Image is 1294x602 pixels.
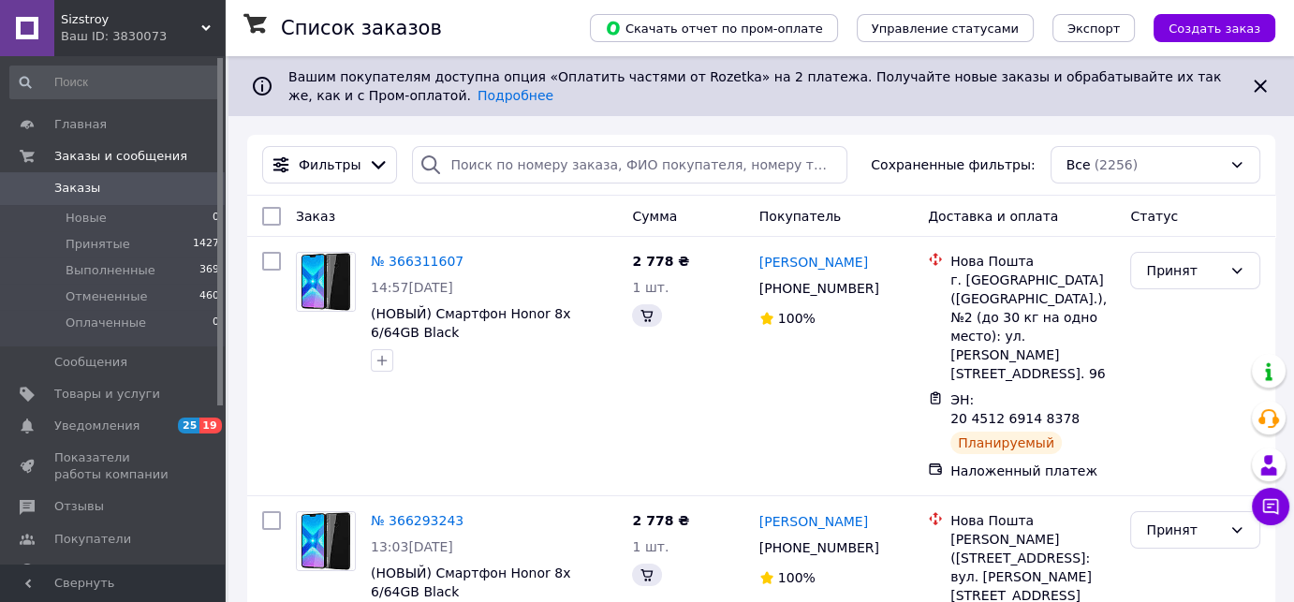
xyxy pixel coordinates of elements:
[54,563,155,580] span: Каталог ProSale
[605,20,823,37] span: Скачать отчет по пром-оплате
[1094,157,1138,172] span: (2256)
[178,418,199,433] span: 25
[199,418,221,433] span: 19
[371,513,463,528] a: № 366293243
[54,116,107,133] span: Главная
[371,306,570,340] a: (НОВЫЙ) Cмартфон Honor 8x 6/64GB Black
[54,148,187,165] span: Заказы и сообщения
[66,210,107,227] span: Новые
[54,531,131,548] span: Покупатели
[213,210,219,227] span: 0
[1066,155,1091,174] span: Все
[950,511,1115,530] div: Нова Пошта
[193,236,219,253] span: 1427
[66,315,146,331] span: Оплаченные
[1154,14,1275,42] button: Создать заказ
[54,418,140,434] span: Уведомления
[1146,260,1222,281] div: Принят
[872,22,1019,36] span: Управление статусами
[297,253,355,311] img: Фото товару
[950,462,1115,480] div: Наложенный платеж
[61,28,225,45] div: Ваш ID: 3830073
[412,146,847,184] input: Поиск по номеру заказа, ФИО покупателя, номеру телефона, Email, номеру накладной
[950,432,1062,454] div: Планируемый
[296,511,356,571] a: Фото товару
[1146,520,1222,540] div: Принят
[1130,209,1178,224] span: Статус
[778,570,816,585] span: 100%
[857,14,1034,42] button: Управление статусами
[213,315,219,331] span: 0
[632,254,689,269] span: 2 778 ₴
[950,252,1115,271] div: Нова Пошта
[632,513,689,528] span: 2 778 ₴
[297,512,355,570] img: Фото товару
[950,271,1115,383] div: г. [GEOGRAPHIC_DATA] ([GEOGRAPHIC_DATA].), №2 (до 30 кг на одно место): ул. [PERSON_NAME][STREET_...
[590,14,838,42] button: Скачать отчет по пром-оплате
[632,280,669,295] span: 1 шт.
[66,262,155,279] span: Выполненные
[1067,22,1120,36] span: Экспорт
[54,498,104,515] span: Отзывы
[371,565,570,599] a: (НОВЫЙ) Cмартфон Honor 8x 6/64GB Black
[66,236,130,253] span: Принятые
[928,209,1058,224] span: Доставка и оплата
[871,155,1035,174] span: Сохраненные фильтры:
[778,311,816,326] span: 100%
[9,66,221,99] input: Поиск
[54,180,100,197] span: Заказы
[66,288,147,305] span: Отмененные
[759,253,868,272] a: [PERSON_NAME]
[756,275,883,301] div: [PHONE_NUMBER]
[478,88,553,103] a: Подробнее
[281,17,442,39] h1: Список заказов
[1052,14,1135,42] button: Экспорт
[296,252,356,312] a: Фото товару
[756,535,883,561] div: [PHONE_NUMBER]
[1252,488,1289,525] button: Чат с покупателем
[632,209,677,224] span: Сумма
[288,69,1221,103] span: Вашим покупателям доступна опция «Оплатить частями от Rozetka» на 2 платежа. Получайте новые зака...
[371,280,453,295] span: 14:57[DATE]
[371,539,453,554] span: 13:03[DATE]
[299,155,360,174] span: Фильтры
[759,512,868,531] a: [PERSON_NAME]
[759,209,842,224] span: Покупатель
[61,11,201,28] span: Sizstroy
[1169,22,1260,36] span: Создать заказ
[371,254,463,269] a: № 366311607
[632,539,669,554] span: 1 шт.
[296,209,335,224] span: Заказ
[54,354,127,371] span: Сообщения
[199,288,219,305] span: 460
[199,262,219,279] span: 369
[54,386,160,403] span: Товары и услуги
[1135,20,1275,35] a: Создать заказ
[54,449,173,483] span: Показатели работы компании
[950,392,1080,426] span: ЭН: 20 4512 6914 8378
